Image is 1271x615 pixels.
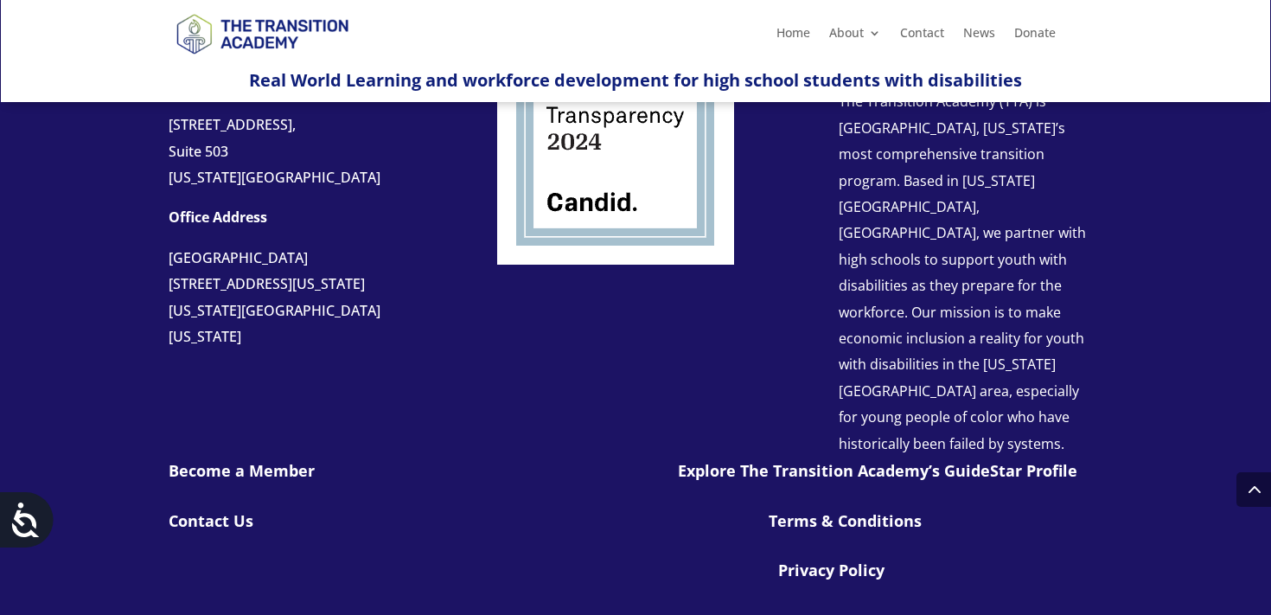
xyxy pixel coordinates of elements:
[900,27,944,46] a: Contact
[839,92,1086,452] span: The Transition Academy (TTA) is [GEOGRAPHIC_DATA], [US_STATE]’s most comprehensive transition pro...
[169,164,445,190] div: [US_STATE][GEOGRAPHIC_DATA]
[497,31,734,265] img: Screenshot 2024-06-22 at 11.34.49 AM
[169,112,445,138] div: [STREET_ADDRESS],
[249,68,1022,92] span: Real World Learning and workforce development for high school students with disabilities
[169,274,365,293] span: [STREET_ADDRESS][US_STATE]
[169,3,355,64] img: TTA Brand_TTA Primary Logo_Horizontal_Light BG
[776,27,810,46] a: Home
[169,208,267,227] strong: Office Address
[829,27,881,46] a: About
[169,245,445,364] p: [GEOGRAPHIC_DATA] [US_STATE][GEOGRAPHIC_DATA][US_STATE]
[169,138,445,164] div: Suite 503
[678,460,1077,481] a: Explore The Transition Academy’s GuideStar Profile
[769,510,922,531] a: Terms & Conditions
[169,460,315,481] a: Become a Member
[1014,27,1056,46] a: Donate
[169,51,355,67] a: Logo-Noticias
[497,252,734,268] a: Logo-Noticias
[778,560,885,580] a: Privacy Policy
[963,27,995,46] a: News
[169,510,253,531] a: Contact Us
